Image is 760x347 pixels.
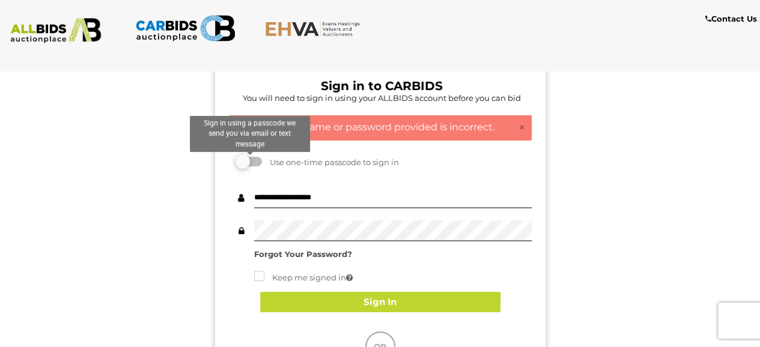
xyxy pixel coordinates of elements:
[254,271,353,285] label: Keep me signed in
[5,18,106,43] img: ALLBIDS.com.au
[260,292,500,313] button: Sign In
[232,94,532,102] h5: You will need to sign in using your ALLBIDS account before you can bid
[190,116,310,151] div: Sign in using a passcode we send you via email or text message
[321,79,443,93] b: Sign in to CARBIDS
[135,12,236,44] img: CARBIDS.com.au
[264,157,399,167] span: Use one-time passcode to sign in
[236,122,525,133] h4: The user name or password provided is incorrect.
[705,14,757,23] b: Contact Us
[518,122,525,134] a: ×
[265,21,365,37] img: EHVA.com.au
[705,12,760,26] a: Contact Us
[254,249,352,259] a: Forgot Your Password?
